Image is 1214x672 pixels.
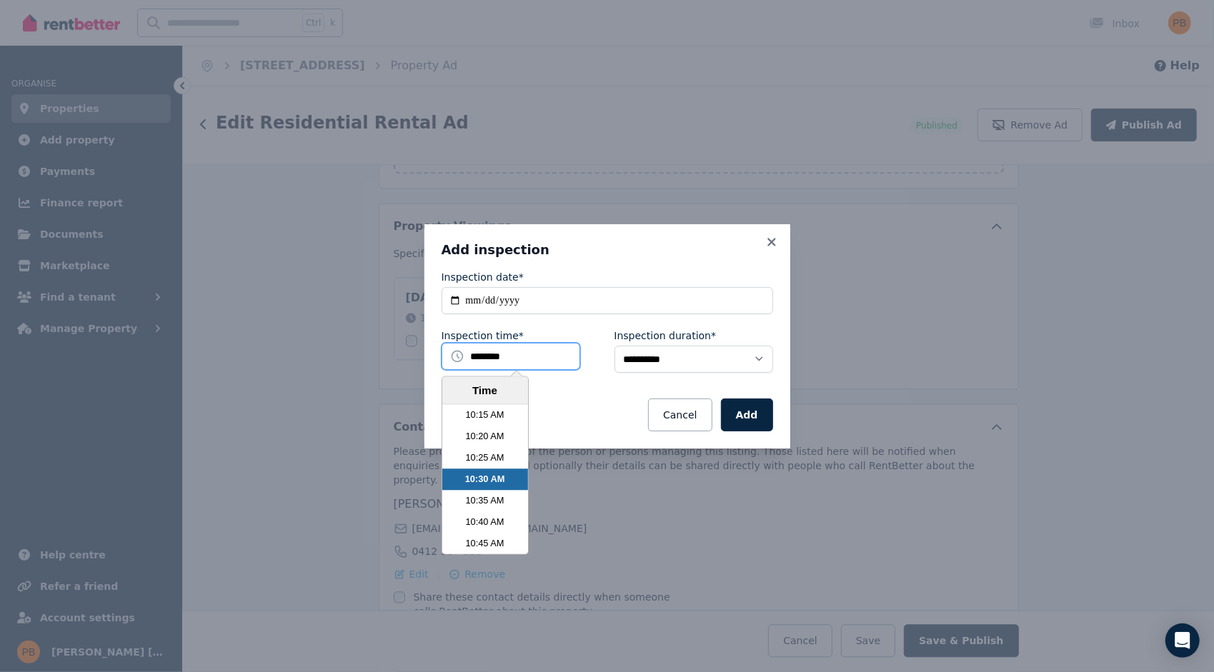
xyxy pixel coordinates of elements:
ul: Time [442,405,528,554]
div: Time [446,382,524,398]
li: 10:30 AM [442,469,528,491]
h3: Add inspection [442,241,773,259]
div: Open Intercom Messenger [1165,623,1200,658]
li: 10:15 AM [442,405,528,426]
li: 10:35 AM [442,491,528,512]
li: 10:45 AM [442,533,528,555]
label: Inspection time* [442,329,524,343]
li: 10:40 AM [442,512,528,533]
button: Add [721,398,773,431]
li: 10:20 AM [442,426,528,448]
button: Cancel [648,398,712,431]
li: 10:25 AM [442,448,528,469]
label: Inspection duration* [615,329,717,343]
label: Inspection date* [442,270,524,284]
